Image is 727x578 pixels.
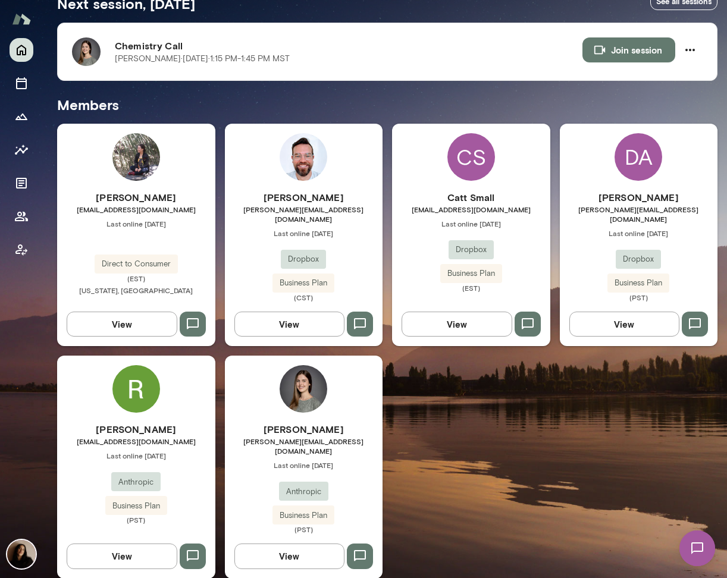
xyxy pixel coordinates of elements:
span: Business Plan [607,277,669,289]
span: Direct to Consumer [95,258,178,270]
h6: Catt Small [392,190,550,205]
span: (EST) [57,274,215,283]
div: DA [615,133,662,181]
button: Insights [10,138,33,162]
button: View [234,544,345,568]
span: [PERSON_NAME][EMAIL_ADDRESS][DOMAIN_NAME] [560,205,718,224]
span: Business Plan [105,500,167,512]
span: Last online [DATE] [392,219,550,228]
button: View [234,312,345,337]
h6: [PERSON_NAME] [225,190,383,205]
img: Rebecca Raible [280,365,327,413]
span: [PERSON_NAME][EMAIL_ADDRESS][DOMAIN_NAME] [225,205,383,224]
button: Sessions [10,71,33,95]
button: View [67,312,177,337]
span: (CST) [225,293,383,302]
span: Last online [DATE] [560,228,718,238]
span: Dropbox [281,253,326,265]
button: Home [10,38,33,62]
span: Anthropic [279,486,328,498]
button: Documents [10,171,33,195]
span: Last online [DATE] [57,219,215,228]
h5: Members [57,95,717,114]
span: Dropbox [449,244,494,256]
img: Jenesis M Gallego [112,133,160,181]
span: (PST) [57,515,215,524]
h6: Chemistry Call [115,39,582,53]
span: Last online [DATE] [57,451,215,460]
span: [US_STATE], [GEOGRAPHIC_DATA] [79,286,193,294]
img: Ryn Linthicum [112,365,160,413]
span: (PST) [225,524,383,534]
h6: [PERSON_NAME] [57,190,215,205]
button: Client app [10,238,33,262]
span: (PST) [560,293,718,302]
span: Dropbox [616,253,661,265]
img: Mento [12,8,31,30]
span: [EMAIL_ADDRESS][DOMAIN_NAME] [392,205,550,214]
span: [EMAIL_ADDRESS][DOMAIN_NAME] [57,436,215,446]
span: Business Plan [272,510,334,522]
button: Join session [582,37,675,62]
span: Business Plan [272,277,334,289]
span: Business Plan [440,268,502,279]
img: Fiona Nodar [7,540,36,568]
span: Last online [DATE] [225,228,383,238]
button: View [402,312,512,337]
h6: [PERSON_NAME] [57,422,215,436]
button: Growth Plan [10,105,33,128]
p: [PERSON_NAME] · [DATE] · 1:15 PM-1:45 PM MST [115,53,290,65]
div: CS [447,133,495,181]
span: [PERSON_NAME][EMAIL_ADDRESS][DOMAIN_NAME] [225,436,383,456]
h6: [PERSON_NAME] [560,190,718,205]
span: Last online [DATE] [225,460,383,470]
span: (EST) [392,283,550,293]
button: Members [10,205,33,228]
h6: [PERSON_NAME] [225,422,383,436]
span: Anthropic [111,476,161,488]
button: View [67,544,177,568]
img: Chris Meeks [280,133,327,181]
button: View [569,312,680,337]
span: [EMAIL_ADDRESS][DOMAIN_NAME] [57,205,215,214]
